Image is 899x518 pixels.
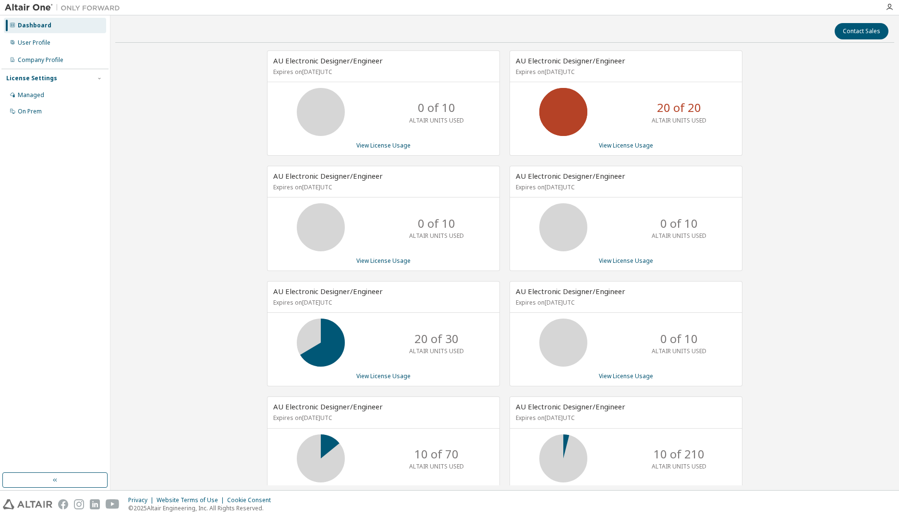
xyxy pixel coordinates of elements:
[18,108,42,115] div: On Prem
[409,347,464,355] p: ALTAIR UNITS USED
[660,215,698,232] p: 0 of 10
[273,414,491,422] p: Expires on [DATE] UTC
[516,68,734,76] p: Expires on [DATE] UTC
[599,257,653,265] a: View License Usage
[516,402,625,411] span: AU Electronic Designer/Engineer
[18,39,50,47] div: User Profile
[418,215,455,232] p: 0 of 10
[835,23,888,39] button: Contact Sales
[409,462,464,470] p: ALTAIR UNITS USED
[18,91,44,99] div: Managed
[652,232,706,240] p: ALTAIR UNITS USED
[18,56,63,64] div: Company Profile
[409,232,464,240] p: ALTAIR UNITS USED
[652,116,706,124] p: ALTAIR UNITS USED
[660,331,698,347] p: 0 of 10
[273,298,491,307] p: Expires on [DATE] UTC
[273,171,383,181] span: AU Electronic Designer/Engineer
[58,499,68,509] img: facebook.svg
[516,171,625,181] span: AU Electronic Designer/Engineer
[356,141,411,149] a: View License Usage
[652,347,706,355] p: ALTAIR UNITS USED
[409,116,464,124] p: ALTAIR UNITS USED
[106,499,120,509] img: youtube.svg
[273,286,383,296] span: AU Electronic Designer/Engineer
[414,446,459,462] p: 10 of 70
[516,56,625,65] span: AU Electronic Designer/Engineer
[74,499,84,509] img: instagram.svg
[3,499,52,509] img: altair_logo.svg
[652,462,706,470] p: ALTAIR UNITS USED
[657,99,701,116] p: 20 of 20
[6,74,57,82] div: License Settings
[5,3,125,12] img: Altair One
[599,141,653,149] a: View License Usage
[18,22,51,29] div: Dashboard
[516,414,734,422] p: Expires on [DATE] UTC
[157,496,227,504] div: Website Terms of Use
[273,56,383,65] span: AU Electronic Designer/Engineer
[418,99,455,116] p: 0 of 10
[516,298,734,307] p: Expires on [DATE] UTC
[273,183,491,191] p: Expires on [DATE] UTC
[128,496,157,504] div: Privacy
[654,446,705,462] p: 10 of 210
[90,499,100,509] img: linkedin.svg
[128,504,277,512] p: © 2025 Altair Engineering, Inc. All Rights Reserved.
[516,286,625,296] span: AU Electronic Designer/Engineer
[356,257,411,265] a: View License Usage
[516,183,734,191] p: Expires on [DATE] UTC
[414,331,459,347] p: 20 of 30
[273,402,383,411] span: AU Electronic Designer/Engineer
[273,68,491,76] p: Expires on [DATE] UTC
[227,496,277,504] div: Cookie Consent
[356,372,411,380] a: View License Usage
[599,372,653,380] a: View License Usage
